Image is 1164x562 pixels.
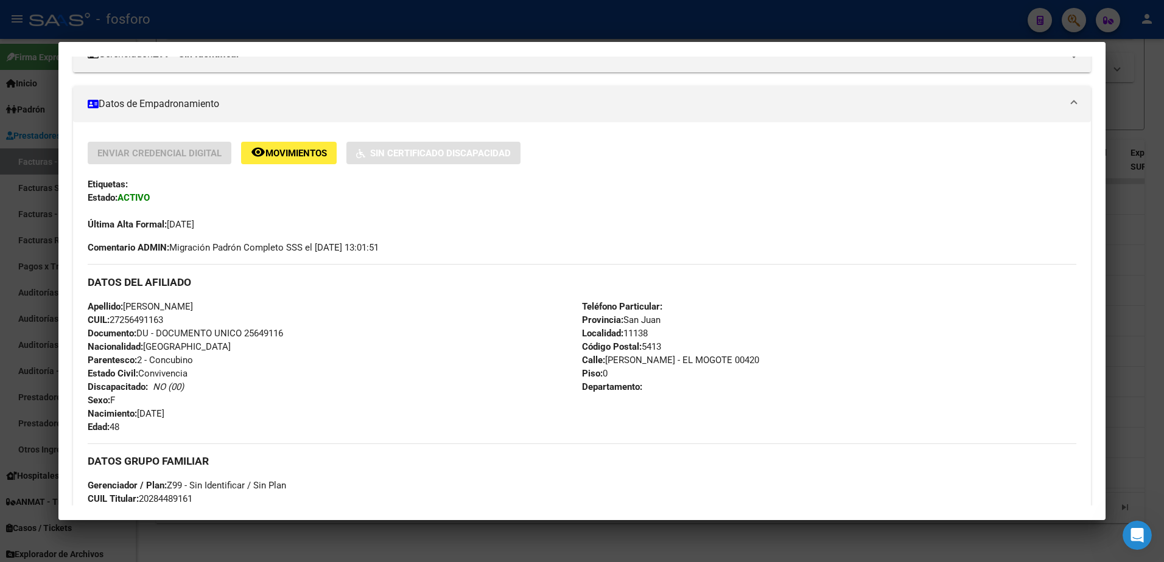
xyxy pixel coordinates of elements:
mat-expansion-panel-header: Datos de Empadronamiento [73,86,1092,122]
i: NO (00) [153,381,184,392]
h3: DATOS GRUPO FAMILIAR [88,454,1077,468]
iframe: Intercom live chat [1123,521,1152,550]
strong: Nacimiento: [88,408,137,419]
strong: Comentario ADMIN: [88,242,169,253]
strong: Piso: [582,368,603,379]
span: [DATE] [88,219,194,230]
strong: Discapacitado: [88,381,148,392]
span: Migración Padrón Completo SSS el [DATE] 13:01:51 [88,241,379,254]
span: 20284489161 [88,493,192,504]
strong: CUIL Titular: [88,493,139,504]
strong: Calle: [582,355,605,366]
strong: Estado Civil: [88,368,138,379]
strong: Última Alta Formal: [88,219,167,230]
span: Enviar Credencial Digital [97,148,222,159]
span: DU - DOCUMENTO UNICO 25649116 [88,328,283,339]
strong: Departamento: [582,381,642,392]
span: Z99 - Sin Identificar / Sin Plan [88,480,286,491]
mat-panel-title: Datos de Empadronamiento [88,97,1062,111]
strong: Localidad: [582,328,623,339]
span: 27256491163 [88,314,163,325]
strong: CUIL: [88,314,110,325]
strong: Teléfono Particular: [582,301,662,312]
span: 5413 [582,341,661,352]
button: Movimientos [241,142,337,164]
mat-icon: remove_red_eye [251,145,265,159]
strong: Sexo: [88,395,110,406]
span: 48 [88,421,119,432]
span: San Juan [582,314,661,325]
strong: Nacionalidad: [88,341,143,352]
span: Convivencia [88,368,188,379]
span: [DATE] [88,408,164,419]
span: 0 [582,368,608,379]
strong: Etiquetas: [88,179,128,190]
span: 11138 [582,328,648,339]
span: [PERSON_NAME] [88,301,193,312]
span: F [88,395,115,406]
span: 2 - Concubino [88,355,193,366]
strong: Edad: [88,421,110,432]
div: 30578310866 [138,505,192,519]
strong: Parentesco: [88,355,137,366]
strong: Provincia: [582,314,623,325]
strong: Apellido: [88,301,123,312]
button: Sin Certificado Discapacidad [346,142,521,164]
span: Sin Certificado Discapacidad [370,148,511,159]
strong: Estado: [88,192,117,203]
strong: Documento: [88,328,136,339]
strong: Gerenciador / Plan: [88,480,167,491]
span: [PERSON_NAME] - EL MOGOTE 00420 [582,355,759,366]
h3: DATOS DEL AFILIADO [88,276,1077,289]
button: Enviar Credencial Digital [88,142,231,164]
span: Movimientos [265,148,327,159]
span: [GEOGRAPHIC_DATA] [88,341,231,352]
strong: Código Postal: [582,341,642,352]
strong: ACTIVO [117,192,150,203]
